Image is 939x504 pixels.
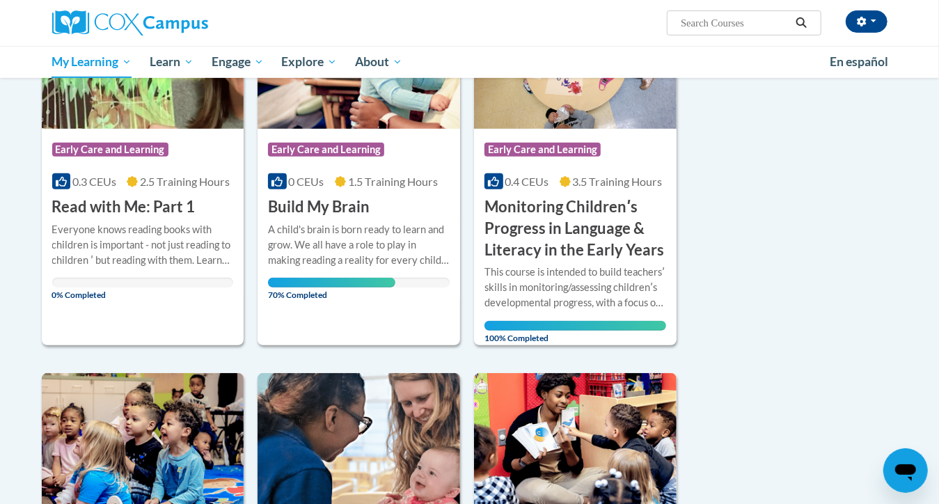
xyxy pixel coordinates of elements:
[72,175,116,188] span: 0.3 CEUs
[43,46,141,78] a: My Learning
[150,54,194,70] span: Learn
[821,47,898,77] a: En español
[484,321,666,331] div: Your progress
[52,222,234,268] div: Everyone knows reading books with children is important - not just reading to children ʹ but read...
[52,54,132,70] span: My Learning
[505,175,549,188] span: 0.4 CEUs
[355,54,402,70] span: About
[140,175,230,188] span: 2.5 Training Hours
[281,54,337,70] span: Explore
[484,143,601,157] span: Early Care and Learning
[268,278,395,288] div: Your progress
[484,196,666,260] h3: Monitoring Childrenʹs Progress in Language & Literacy in the Early Years
[573,175,663,188] span: 3.5 Training Hours
[212,54,264,70] span: Engage
[679,15,791,31] input: Search Courses
[268,196,370,218] h3: Build My Brain
[289,175,324,188] span: 0 CEUs
[346,46,411,78] a: About
[484,265,666,310] div: This course is intended to build teachersʹ skills in monitoring/assessing childrenʹs developmenta...
[484,321,666,343] span: 100% Completed
[883,448,928,493] iframe: Button to launch messaging window
[846,10,887,33] button: Account Settings
[268,143,384,157] span: Early Care and Learning
[52,10,317,36] a: Cox Campus
[791,15,812,31] button: Search
[141,46,203,78] a: Learn
[830,54,889,69] span: En español
[203,46,273,78] a: Engage
[272,46,346,78] a: Explore
[268,278,395,300] span: 70% Completed
[268,222,450,268] div: A child's brain is born ready to learn and grow. We all have a role to play in making reading a r...
[348,175,438,188] span: 1.5 Training Hours
[52,10,208,36] img: Cox Campus
[31,46,908,78] div: Main menu
[52,196,196,218] h3: Read with Me: Part 1
[52,143,168,157] span: Early Care and Learning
